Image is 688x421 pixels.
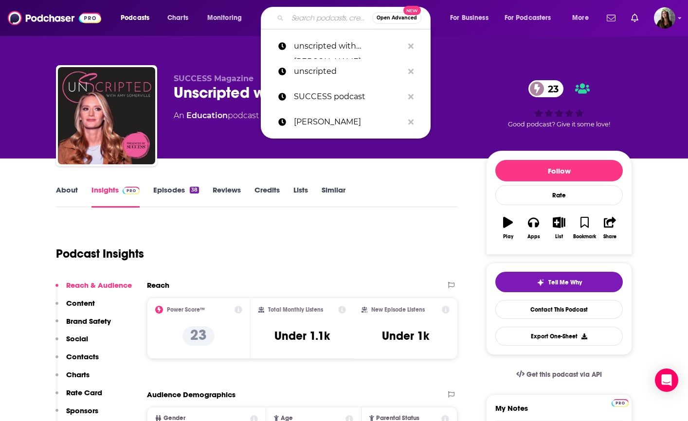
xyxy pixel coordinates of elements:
h3: Under 1.1k [274,329,330,343]
span: For Podcasters [505,11,551,25]
button: tell me why sparkleTell Me Why [495,272,623,292]
button: Charts [55,370,90,388]
button: open menu [498,10,565,26]
div: Play [503,234,513,240]
img: User Profile [654,7,675,29]
img: Unscripted with Amy Somerville [58,67,155,164]
button: open menu [565,10,601,26]
h2: Reach [147,281,169,290]
span: Podcasts [121,11,149,25]
h3: Under 1k [382,329,429,343]
a: Reviews [213,185,241,208]
a: Show notifications dropdown [603,10,619,26]
a: Contact This Podcast [495,300,623,319]
img: Podchaser Pro [123,187,140,194]
span: Good podcast? Give it some love! [508,121,610,128]
div: Open Intercom Messenger [655,368,678,392]
div: Bookmark [573,234,596,240]
span: For Business [450,11,489,25]
p: Sponsors [66,406,98,415]
p: Content [66,298,95,308]
a: Similar [322,185,345,208]
button: Content [55,298,95,316]
p: Reach & Audience [66,281,132,290]
button: Show profile menu [654,7,675,29]
label: My Notes [495,403,623,421]
h1: Podcast Insights [56,246,144,261]
h2: Power Score™ [167,306,205,313]
p: Social [66,334,88,343]
button: List [546,210,572,246]
span: SUCCESS Magazine [174,74,253,83]
button: Export One-Sheet [495,327,623,346]
p: Selena Soo [294,109,403,135]
a: Get this podcast via API [508,363,610,386]
div: Rate [495,185,623,205]
span: Monitoring [207,11,242,25]
button: Open AdvancedNew [372,12,421,24]
span: More [572,11,589,25]
a: Lists [293,185,308,208]
div: List [555,234,563,240]
p: Brand Safety [66,316,111,326]
a: unscripted [261,59,431,84]
a: Pro website [612,398,629,407]
a: About [56,185,78,208]
button: Social [55,334,88,352]
img: Podchaser - Follow, Share and Rate Podcasts [8,9,101,27]
img: Podchaser Pro [612,399,629,407]
input: Search podcasts, credits, & more... [288,10,372,26]
a: Charts [161,10,194,26]
a: Credits [254,185,280,208]
p: 23 [182,326,215,346]
button: open menu [200,10,254,26]
a: InsightsPodchaser Pro [91,185,140,208]
button: Play [495,210,521,246]
h2: Total Monthly Listens [268,306,323,313]
p: Contacts [66,352,99,361]
p: SUCCESS podcast [294,84,403,109]
p: unscripted with amy [294,34,403,59]
div: An podcast [174,110,259,122]
div: Share [603,234,616,240]
button: Apps [521,210,546,246]
span: New [403,6,421,15]
div: Search podcasts, credits, & more... [270,7,440,29]
h2: Audience Demographics [147,390,235,399]
h2: New Episode Listens [371,306,425,313]
button: Contacts [55,352,99,370]
span: Charts [167,11,188,25]
div: 23Good podcast? Give it some love! [486,74,632,134]
span: Get this podcast via API [526,370,602,379]
p: Charts [66,370,90,379]
button: Rate Card [55,388,102,406]
a: Show notifications dropdown [627,10,642,26]
button: Share [597,210,623,246]
button: open menu [114,10,162,26]
div: 38 [190,187,199,193]
a: Episodes38 [153,185,199,208]
a: [PERSON_NAME] [261,109,431,135]
a: unscripted with [PERSON_NAME] [261,34,431,59]
button: open menu [443,10,501,26]
span: Logged in as bnmartinn [654,7,675,29]
a: 23 [528,80,563,97]
span: 23 [538,80,563,97]
button: Reach & Audience [55,281,132,298]
a: SUCCESS podcast [261,84,431,109]
p: unscripted [294,59,403,84]
span: Tell Me Why [548,279,582,286]
button: Brand Safety [55,316,111,334]
button: Bookmark [572,210,597,246]
span: Open Advanced [377,16,417,20]
div: Apps [527,234,540,240]
p: Rate Card [66,388,102,397]
a: Education [186,111,228,120]
button: Follow [495,160,623,181]
img: tell me why sparkle [537,279,544,286]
